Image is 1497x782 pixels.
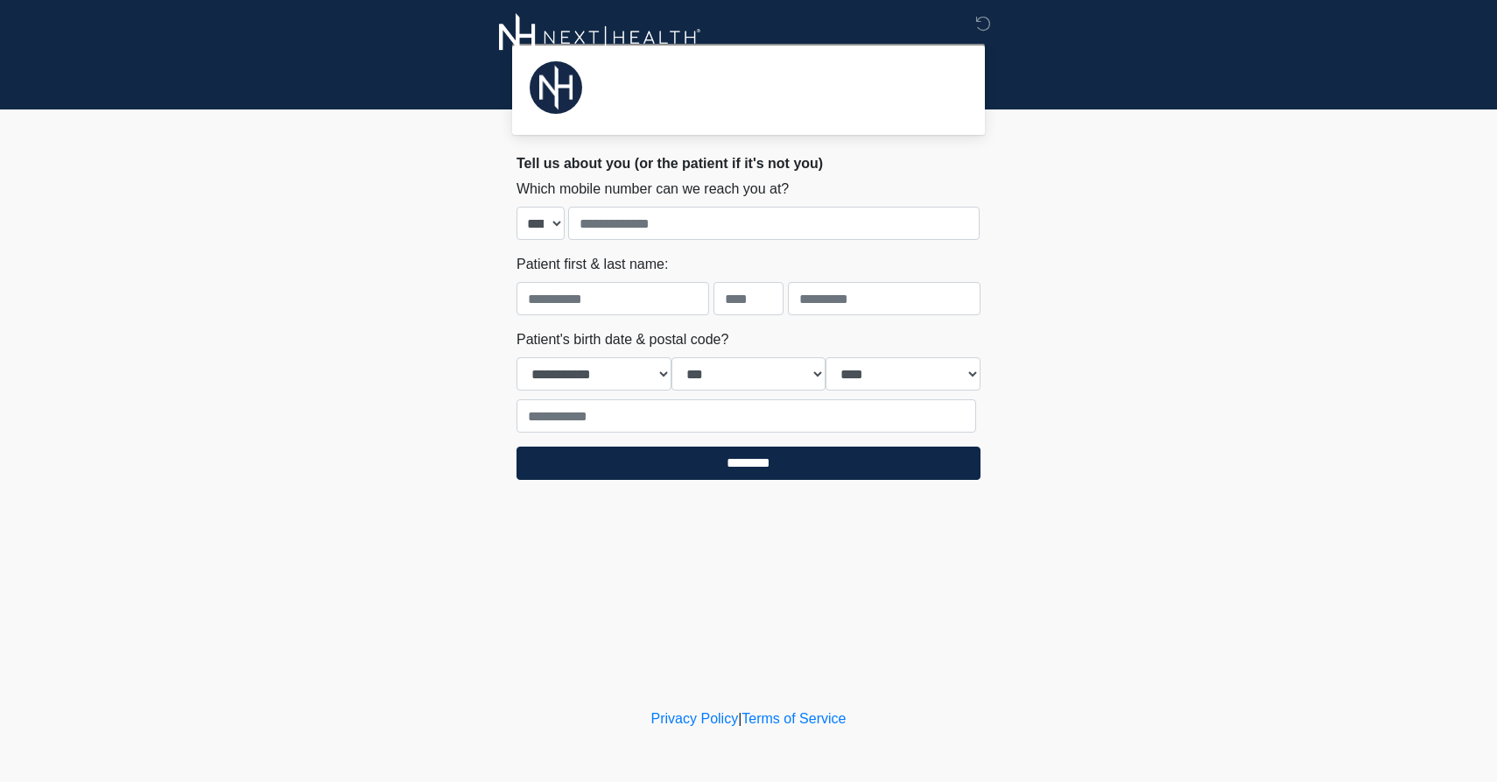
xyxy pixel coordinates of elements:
a: | [738,711,741,726]
label: Patient first & last name: [517,254,668,275]
label: Patient's birth date & postal code? [517,329,728,350]
a: Privacy Policy [651,711,739,726]
img: Agent Avatar [530,61,582,114]
label: Which mobile number can we reach you at? [517,179,789,200]
h2: Tell us about you (or the patient if it's not you) [517,155,980,172]
img: Next-Health Logo [499,13,701,61]
a: Terms of Service [741,711,846,726]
